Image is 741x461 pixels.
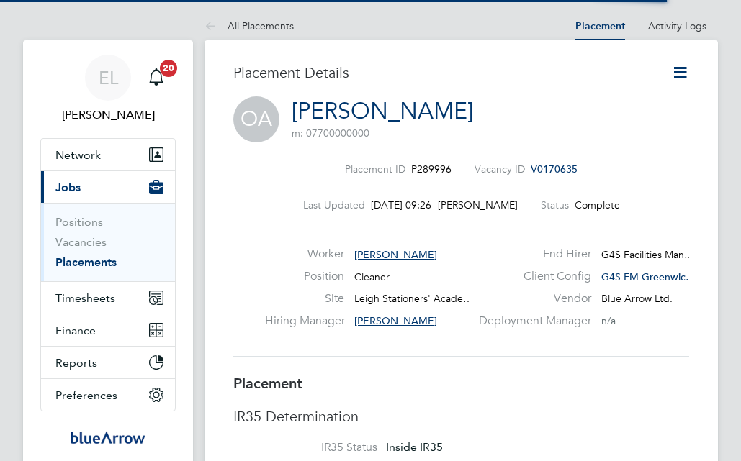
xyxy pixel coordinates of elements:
label: End Hirer [470,247,591,262]
span: [PERSON_NAME] [438,198,518,211]
span: Cleaner [354,270,390,283]
label: Vacancy ID [475,163,525,175]
label: Client Config [470,269,591,284]
span: [DATE] 09:26 - [371,198,438,211]
a: Activity Logs [648,19,706,32]
span: Finance [55,324,96,337]
button: Preferences [41,379,175,411]
span: m: 07700000000 [292,127,369,140]
span: Blue Arrow Ltd. [601,292,673,305]
label: IR35 Status [233,440,377,455]
a: [PERSON_NAME] [292,97,473,125]
label: Vendor [470,291,591,306]
label: Placement ID [345,163,405,175]
label: Deployment Manager [470,314,591,329]
div: Jobs [41,203,175,281]
span: [PERSON_NAME] [354,248,437,261]
a: Go to home page [40,426,176,449]
label: Status [541,198,569,211]
span: Inside IR35 [386,440,443,454]
a: Placements [55,255,117,269]
span: Reports [55,356,97,370]
span: 20 [160,60,177,77]
label: Site [265,291,344,306]
a: All Placements [205,19,294,32]
h3: Placement Details [233,63,650,82]
h3: IR35 Determination [233,407,689,426]
button: Network [41,139,175,170]
button: Jobs [41,171,175,203]
button: Reports [41,347,175,378]
img: bluearrow-logo-retina.png [71,426,145,449]
span: OA [233,96,279,142]
button: Timesheets [41,282,175,314]
span: n/a [601,314,616,327]
span: Jobs [55,181,81,194]
span: Complete [575,198,620,211]
span: G4S Facilities Man… [601,248,694,261]
a: 20 [142,55,171,101]
span: EL [99,68,118,87]
span: P289996 [411,163,452,175]
span: Eric Lai [40,106,176,124]
a: Positions [55,215,103,229]
span: G4S FM Greenwic… [601,270,696,283]
span: Leigh Stationers' Acade… [354,292,473,305]
label: Position [265,269,344,284]
a: Vacancies [55,235,107,249]
span: V0170635 [531,163,578,175]
span: Timesheets [55,291,115,305]
a: Placement [575,20,625,32]
b: Placement [233,375,302,392]
a: EL[PERSON_NAME] [40,55,176,124]
span: Network [55,148,101,162]
label: Hiring Manager [265,314,344,329]
label: Last Updated [303,198,365,211]
span: [PERSON_NAME] [354,314,437,327]
button: Finance [41,314,175,346]
span: Preferences [55,388,117,402]
label: Worker [265,247,344,262]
